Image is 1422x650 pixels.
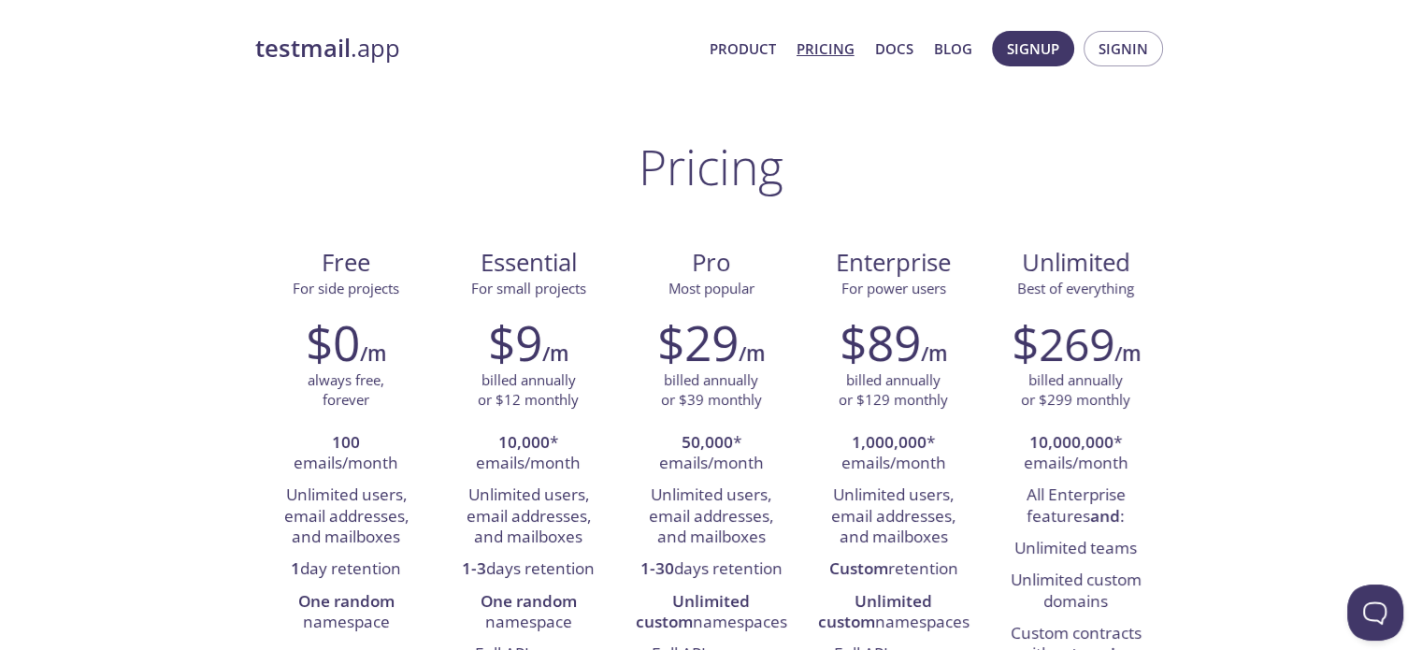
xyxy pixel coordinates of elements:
[682,431,733,453] strong: 50,000
[270,247,423,279] span: Free
[998,533,1153,565] li: Unlimited teams
[852,431,926,453] strong: 1,000,000
[998,480,1153,533] li: All Enterprise features :
[1099,36,1148,61] span: Signin
[1021,370,1130,411] p: billed annually or $299 monthly
[1084,31,1163,66] button: Signin
[298,590,395,612] strong: One random
[452,247,605,279] span: Essential
[839,370,948,411] p: billed annually or $129 monthly
[661,370,762,411] p: billed annually or $39 monthly
[634,554,788,585] li: days retention
[452,427,606,481] li: * emails/month
[640,557,674,579] strong: 1-30
[462,557,486,579] strong: 1-3
[1039,313,1114,374] span: 269
[269,480,424,554] li: Unlimited users, email addresses, and mailboxes
[308,370,384,411] p: always free, forever
[332,431,360,453] strong: 100
[1012,314,1114,370] h2: $
[293,279,399,297] span: For side projects
[481,590,577,612] strong: One random
[269,586,424,640] li: namespace
[840,314,921,370] h2: $89
[471,279,586,297] span: For small projects
[542,338,568,369] h6: /m
[360,338,386,369] h6: /m
[255,32,351,65] strong: testmail
[634,480,788,554] li: Unlimited users, email addresses, and mailboxes
[1007,36,1059,61] span: Signup
[498,431,550,453] strong: 10,000
[934,36,972,61] a: Blog
[875,36,913,61] a: Docs
[992,31,1074,66] button: Signup
[998,565,1153,618] li: Unlimited custom domains
[635,247,787,279] span: Pro
[634,586,788,640] li: namespaces
[452,480,606,554] li: Unlimited users, email addresses, and mailboxes
[668,279,754,297] span: Most popular
[291,557,300,579] strong: 1
[269,554,424,585] li: day retention
[452,586,606,640] li: namespace
[998,427,1153,481] li: * emails/month
[636,590,751,632] strong: Unlimited custom
[1114,338,1141,369] h6: /m
[817,247,970,279] span: Enterprise
[739,338,765,369] h6: /m
[829,557,888,579] strong: Custom
[841,279,946,297] span: For power users
[452,554,606,585] li: days retention
[816,586,970,640] li: namespaces
[1347,585,1403,641] iframe: Help Scout Beacon - Open
[816,554,970,585] li: retention
[1017,279,1134,297] span: Best of everything
[1090,505,1120,527] strong: and
[478,370,579,411] p: billed annually or $12 monthly
[816,427,970,481] li: * emails/month
[488,314,542,370] h2: $9
[921,338,947,369] h6: /m
[639,138,783,195] h1: Pricing
[1029,431,1113,453] strong: 10,000,000
[1022,246,1130,279] span: Unlimited
[255,33,695,65] a: testmail.app
[818,590,933,632] strong: Unlimited custom
[269,427,424,481] li: emails/month
[634,427,788,481] li: * emails/month
[797,36,855,61] a: Pricing
[657,314,739,370] h2: $29
[816,480,970,554] li: Unlimited users, email addresses, and mailboxes
[710,36,776,61] a: Product
[306,314,360,370] h2: $0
